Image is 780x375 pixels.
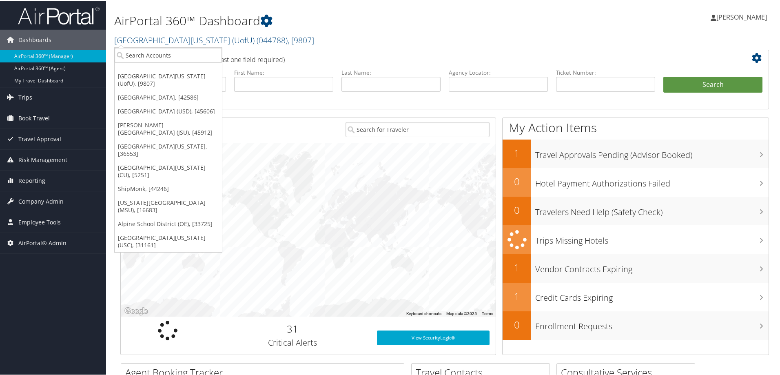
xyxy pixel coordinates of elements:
span: Risk Management [18,149,67,169]
span: Map data ©2025 [446,311,477,315]
h2: 31 [221,321,365,335]
button: Keyboard shortcuts [406,310,441,316]
span: Book Travel [18,107,50,128]
a: ShipMonk, [44246] [115,181,222,195]
h3: Travelers Need Help (Safety Check) [535,202,769,217]
input: Search for Traveler [346,121,490,136]
a: 1Credit Cards Expiring [503,282,769,311]
span: AirPortal® Admin [18,232,66,253]
h3: Vendor Contracts Expiring [535,259,769,274]
a: 1Travel Approvals Pending (Advisor Booked) [503,139,769,167]
span: (at least one field required) [207,54,285,63]
h3: Travel Approvals Pending (Advisor Booked) [535,144,769,160]
span: Company Admin [18,191,64,211]
input: Search Accounts [115,47,222,62]
h2: 1 [503,288,531,302]
h3: Credit Cards Expiring [535,287,769,303]
a: Trips Missing Hotels [503,224,769,253]
a: View SecurityLogic® [377,330,490,344]
a: [PERSON_NAME][GEOGRAPHIC_DATA] (JSU), [45912] [115,118,222,139]
span: Dashboards [18,29,51,49]
a: [GEOGRAPHIC_DATA][US_STATE] (UofU) [114,34,314,45]
a: Alpine School District (OE), [33725] [115,216,222,230]
h2: 1 [503,145,531,159]
h3: Enrollment Requests [535,316,769,331]
span: ( 044788 ) [257,34,288,45]
h3: Trips Missing Hotels [535,230,769,246]
a: [GEOGRAPHIC_DATA][US_STATE] (USC), [31161] [115,230,222,251]
a: [GEOGRAPHIC_DATA][US_STATE] (CU), [5251] [115,160,222,181]
h2: Airtinerary Lookup [127,51,709,64]
span: Trips [18,87,32,107]
h1: My Action Items [503,118,769,135]
span: Travel Approval [18,128,61,149]
span: Reporting [18,170,45,190]
h2: 0 [503,317,531,331]
span: Employee Tools [18,211,61,232]
a: Terms (opens in new tab) [482,311,493,315]
span: [PERSON_NAME] [716,12,767,21]
a: [GEOGRAPHIC_DATA][US_STATE] (UofU), [9807] [115,69,222,90]
label: Ticket Number: [556,68,655,76]
h3: Critical Alerts [221,336,365,348]
a: [PERSON_NAME] [711,4,775,29]
label: Last Name: [341,68,441,76]
a: [US_STATE][GEOGRAPHIC_DATA] (MSU), [16683] [115,195,222,216]
h2: 0 [503,202,531,216]
a: [GEOGRAPHIC_DATA], [42586] [115,90,222,104]
a: 0Hotel Payment Authorizations Failed [503,167,769,196]
a: 1Vendor Contracts Expiring [503,253,769,282]
label: Agency Locator: [449,68,548,76]
a: 0Travelers Need Help (Safety Check) [503,196,769,224]
h2: 0 [503,174,531,188]
a: [GEOGRAPHIC_DATA] (USD), [45606] [115,104,222,118]
span: , [ 9807 ] [288,34,314,45]
img: airportal-logo.png [18,5,100,24]
a: Open this area in Google Maps (opens a new window) [123,305,150,316]
a: [GEOGRAPHIC_DATA][US_STATE], [36553] [115,139,222,160]
h1: AirPortal 360™ Dashboard [114,11,555,29]
button: Search [663,76,762,92]
h3: Hotel Payment Authorizations Failed [535,173,769,189]
h2: 1 [503,260,531,274]
a: 0Enrollment Requests [503,311,769,339]
img: Google [123,305,150,316]
label: First Name: [234,68,333,76]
